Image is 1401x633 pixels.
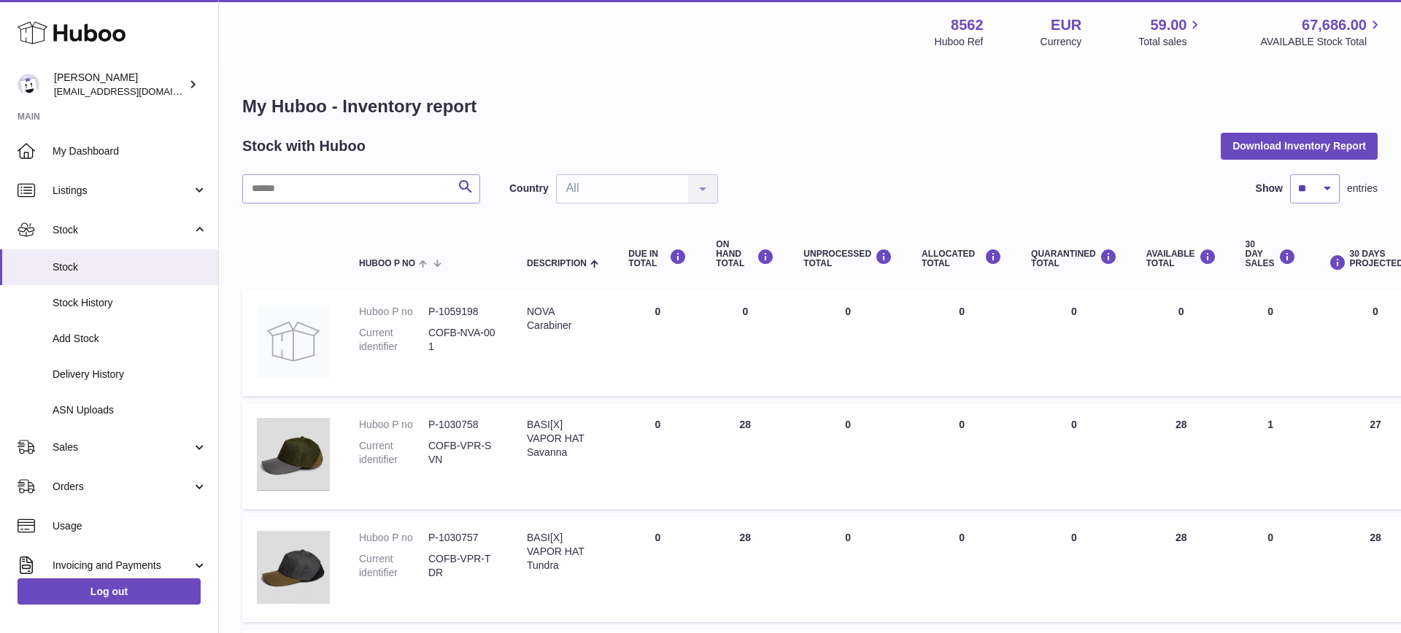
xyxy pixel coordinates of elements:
[701,290,789,396] td: 0
[614,403,701,509] td: 0
[257,531,330,604] img: product image
[527,259,587,268] span: Description
[18,74,39,96] img: fumi@codeofbell.com
[53,223,192,237] span: Stock
[53,144,207,158] span: My Dashboard
[242,136,366,156] h2: Stock with Huboo
[54,85,215,97] span: [EMAIL_ADDRESS][DOMAIN_NAME]
[53,296,207,310] span: Stock History
[1132,403,1231,509] td: 28
[359,552,428,580] dt: Current identifier
[359,326,428,354] dt: Current identifier
[614,290,701,396] td: 0
[907,403,1016,509] td: 0
[1071,532,1077,543] span: 0
[1138,15,1203,49] a: 59.00 Total sales
[428,418,498,432] dd: P-1030758
[53,332,207,346] span: Add Stock
[53,519,207,533] span: Usage
[716,240,774,269] div: ON HAND Total
[242,95,1378,118] h1: My Huboo - Inventory report
[789,290,907,396] td: 0
[257,305,330,378] img: product image
[53,440,192,454] span: Sales
[18,578,201,605] a: Log out
[54,71,185,98] div: [PERSON_NAME]
[53,260,207,274] span: Stock
[1231,290,1311,396] td: 0
[257,418,330,491] img: product image
[527,418,599,459] div: BASI[X] VAPOR HAT Savanna
[359,418,428,432] dt: Huboo P no
[1347,182,1378,195] span: entries
[1221,133,1378,159] button: Download Inventory Report
[53,184,192,198] span: Listings
[907,290,1016,396] td: 0
[53,403,207,417] span: ASN Uploads
[803,249,892,268] div: UNPROCESSED Total
[701,403,789,509] td: 28
[1260,35,1383,49] span: AVAILABLE Stock Total
[1256,182,1283,195] label: Show
[428,305,498,319] dd: P-1059198
[53,559,192,572] span: Invoicing and Payments
[428,439,498,467] dd: COFB-VPR-SVN
[628,249,687,268] div: DUE IN TOTAL
[1231,403,1311,509] td: 1
[701,516,789,622] td: 28
[428,552,498,580] dd: COFB-VPR-TDR
[907,516,1016,622] td: 0
[1041,35,1082,49] div: Currency
[359,305,428,319] dt: Huboo P no
[1138,35,1203,49] span: Total sales
[935,35,984,49] div: Huboo Ref
[1031,249,1117,268] div: QUARANTINED Total
[922,249,1002,268] div: ALLOCATED Total
[1132,516,1231,622] td: 28
[1302,15,1367,35] span: 67,686.00
[1071,419,1077,430] span: 0
[614,516,701,622] td: 0
[53,480,192,494] span: Orders
[1231,516,1311,622] td: 0
[359,259,415,268] span: Huboo P no
[1132,290,1231,396] td: 0
[509,182,549,195] label: Country
[1150,15,1186,35] span: 59.00
[527,305,599,333] div: NOVA Carabiner
[1051,15,1081,35] strong: EUR
[359,439,428,467] dt: Current identifier
[789,403,907,509] td: 0
[428,326,498,354] dd: COFB-NVA-001
[428,531,498,545] dd: P-1030757
[1260,15,1383,49] a: 67,686.00 AVAILABLE Stock Total
[1071,306,1077,317] span: 0
[53,368,207,381] span: Delivery History
[951,15,984,35] strong: 8562
[1146,249,1216,268] div: AVAILABLE Total
[1246,240,1296,269] div: 30 DAY SALES
[359,531,428,545] dt: Huboo P no
[527,531,599,572] div: BASI[X] VAPOR HAT Tundra
[789,516,907,622] td: 0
